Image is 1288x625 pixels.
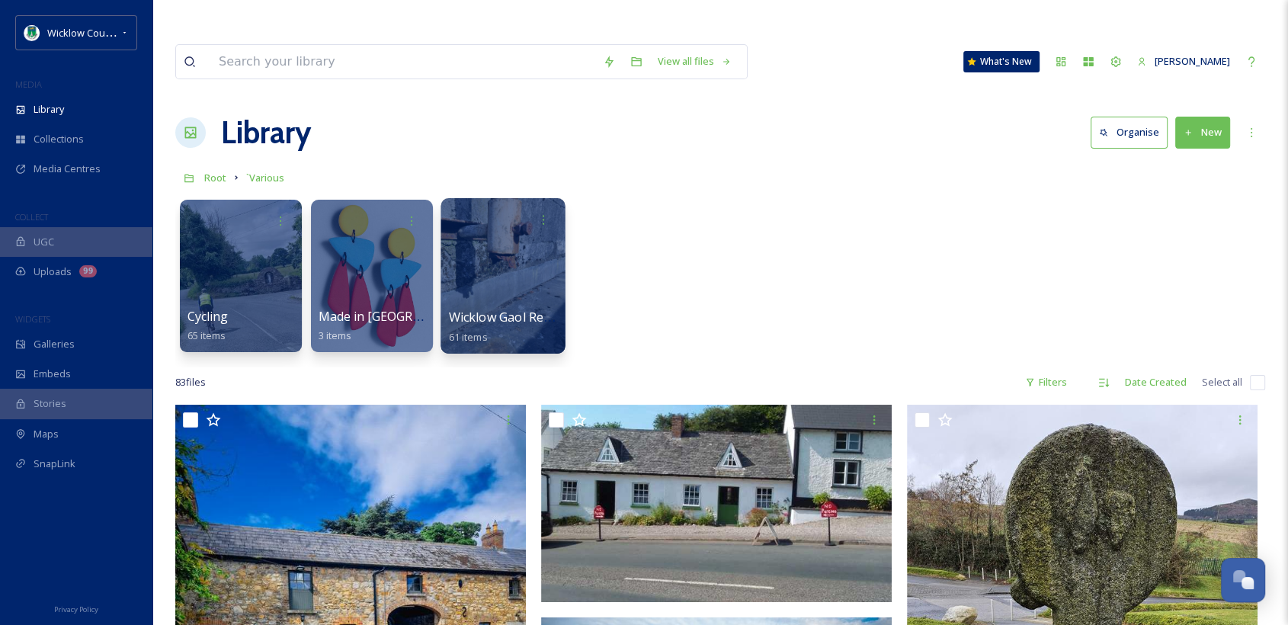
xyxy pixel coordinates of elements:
span: Embeds [34,367,71,381]
span: Media Centres [34,162,101,176]
span: SnapLink [34,457,75,471]
a: Organise [1091,117,1175,148]
span: [PERSON_NAME] [1155,54,1230,68]
span: UGC [34,235,54,249]
span: Stories [34,396,66,411]
input: Search your library [211,45,595,79]
a: Root [204,168,226,187]
img: download%20(9).png [24,25,40,40]
a: [PERSON_NAME] [1129,46,1238,76]
a: Made in [GEOGRAPHIC_DATA]3 items [319,309,490,342]
a: Library [221,110,311,155]
span: Privacy Policy [54,604,98,614]
button: Organise [1091,117,1168,148]
button: New [1175,117,1230,148]
span: Library [34,102,64,117]
span: Galleries [34,337,75,351]
a: View all files [650,46,739,76]
a: Privacy Policy [54,599,98,617]
div: 99 [79,265,97,277]
span: 83 file s [175,375,206,389]
a: `Various [246,168,284,187]
span: Select all [1202,375,1242,389]
span: COLLECT [15,211,48,223]
span: Wicklow County Council [47,25,155,40]
div: Date Created [1117,367,1194,397]
span: Root [204,171,226,184]
a: What's New [963,51,1040,72]
div: Filters [1017,367,1075,397]
button: Open Chat [1221,558,1265,602]
span: Wicklow Gaol Repairs [449,309,573,325]
span: Maps [34,427,59,441]
span: MEDIA [15,79,42,90]
span: Cycling [187,308,228,325]
span: 3 items [319,329,351,342]
span: Collections [34,132,84,146]
span: 61 items [449,329,488,343]
span: WIDGETS [15,313,50,325]
img: Weavers Cottage Image Clonegal.jpg [541,405,892,602]
span: 65 items [187,329,226,342]
a: Wicklow Gaol Repairs61 items [449,310,573,344]
span: `Various [246,171,284,184]
a: Cycling65 items [187,309,228,342]
span: Made in [GEOGRAPHIC_DATA] [319,308,490,325]
span: Uploads [34,264,72,279]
